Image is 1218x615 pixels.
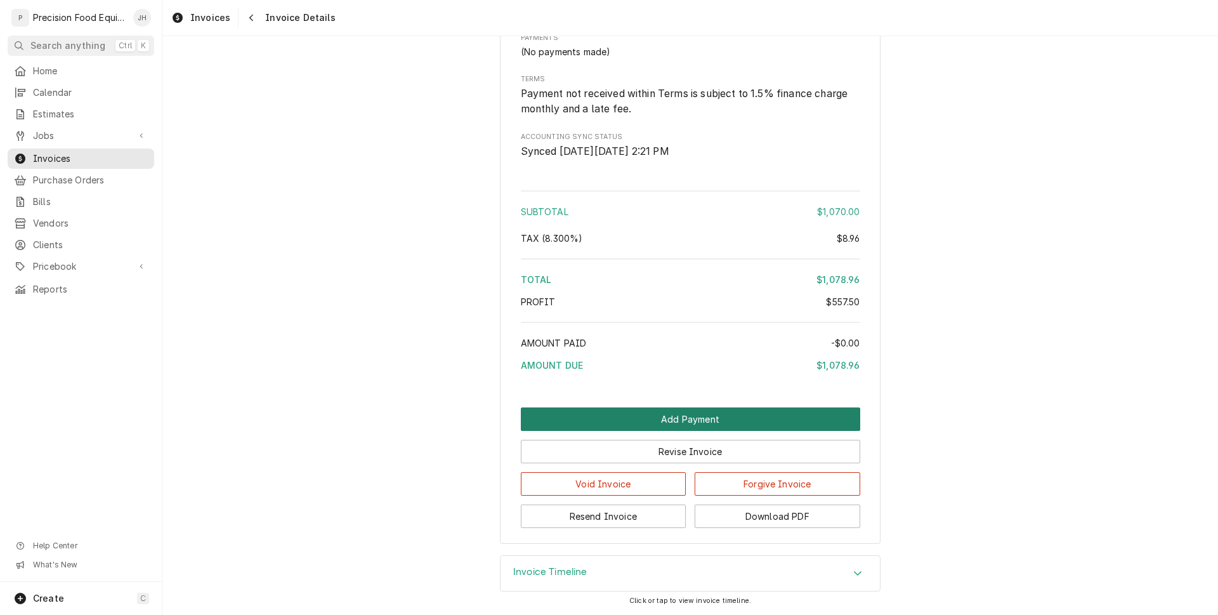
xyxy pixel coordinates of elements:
[521,431,860,463] div: Button Group Row
[695,472,860,496] button: Forgive Invoice
[521,296,556,307] span: Profit
[521,295,860,308] div: Profit
[521,132,860,159] div: Accounting Sync Status
[521,407,860,431] div: Button Group Row
[166,8,235,28] a: Invoices
[816,273,860,286] div: $1,078.96
[521,273,860,286] div: Total
[521,233,583,244] span: Tax ( 8.300% )
[521,74,860,117] div: Terms
[513,566,587,578] h3: Invoice Timeline
[816,359,860,372] div: $1,078.96
[33,560,147,570] span: What's New
[521,88,851,115] span: Payment not received within Terms is subject to 1.5% finance charge monthly and a late fee.
[33,283,148,296] span: Reports
[521,496,860,528] div: Button Group Row
[8,235,154,255] a: Clients
[33,541,147,551] span: Help Center
[521,407,860,528] div: Button Group
[521,145,669,157] span: Synced [DATE][DATE] 2:21 PM
[8,279,154,300] a: Reports
[8,61,154,81] a: Home
[140,593,146,604] span: C
[521,33,860,43] label: Payments
[521,74,860,84] span: Terms
[261,11,335,24] span: Invoice Details
[133,9,151,27] div: Jason Hertel's Avatar
[33,108,148,121] span: Estimates
[521,463,860,496] div: Button Group Row
[521,505,686,528] button: Resend Invoice
[33,86,148,99] span: Calendar
[501,556,880,592] div: Accordion Header
[521,336,860,350] div: Amount Paid
[521,338,587,348] span: Amount Paid
[33,11,126,24] div: Precision Food Equipment LLC
[831,336,860,350] div: -$0.00
[8,36,154,56] button: Search anythingCtrlK
[695,505,860,528] button: Download PDF
[33,65,148,77] span: Home
[826,295,860,308] div: $557.50
[33,129,129,142] span: Jobs
[500,555,881,592] div: Invoice Timeline
[8,256,154,277] a: Go to Pricebook
[33,152,148,165] span: Invoices
[241,8,261,28] button: Navigate back
[521,132,860,142] span: Accounting Sync Status
[33,217,148,230] span: Vendors
[817,205,860,218] div: $1,070.00
[141,41,146,51] span: K
[521,274,552,285] span: Total
[8,556,154,574] a: Go to What's New
[629,597,751,605] span: Click or tap to view invoice timeline.
[8,170,154,190] a: Purchase Orders
[119,41,132,51] span: Ctrl
[8,126,154,146] a: Go to Jobs
[33,174,148,187] span: Purchase Orders
[33,239,148,251] span: Clients
[521,33,860,58] div: Payments
[30,39,105,52] span: Search anything
[521,472,686,496] button: Void Invoice
[8,537,154,555] a: Go to Help Center
[521,205,860,218] div: Subtotal
[837,232,860,245] div: $8.96
[33,260,129,273] span: Pricebook
[8,149,154,169] a: Invoices
[501,556,880,592] button: Accordion Details Expand Trigger
[11,9,29,27] div: P
[521,359,860,372] div: Amount Due
[8,192,154,212] a: Bills
[521,206,568,217] span: Subtotal
[8,213,154,234] a: Vendors
[8,83,154,103] a: Calendar
[521,407,860,431] button: Add Payment
[521,440,860,463] button: Revise Invoice
[190,11,230,24] span: Invoices
[521,360,584,371] span: Amount Due
[521,186,860,381] div: Amount Summary
[521,232,860,245] div: Tax
[521,144,860,159] span: Accounting Sync Status
[521,86,860,116] span: Terms
[33,195,148,208] span: Bills
[8,104,154,124] a: Estimates
[133,9,151,27] div: JH
[33,593,64,604] span: Create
